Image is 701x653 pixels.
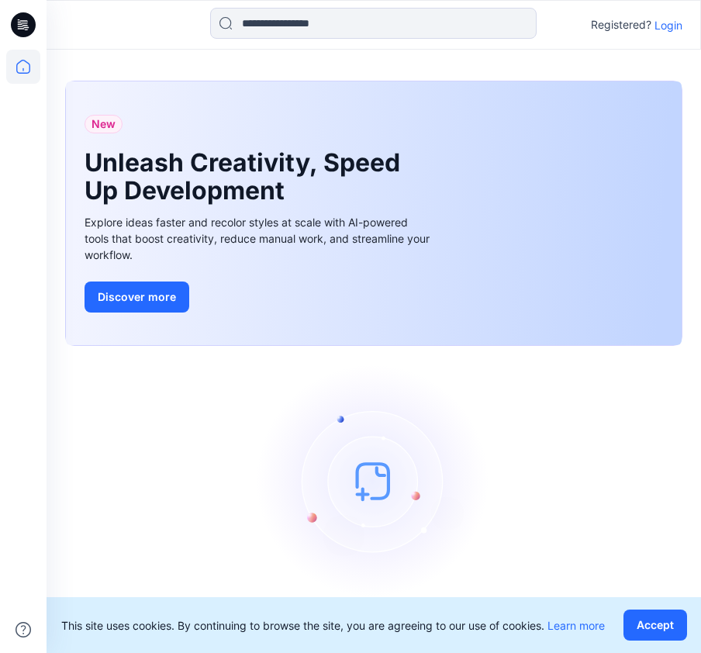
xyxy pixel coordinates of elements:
img: empty-state-image.svg [257,365,490,597]
p: This site uses cookies. By continuing to browse the site, you are agreeing to our use of cookies. [61,617,605,634]
div: Explore ideas faster and recolor styles at scale with AI-powered tools that boost creativity, red... [85,214,433,263]
button: Discover more [85,282,189,313]
span: New [92,115,116,133]
p: Registered? [591,16,651,34]
h1: Unleash Creativity, Speed Up Development [85,149,410,205]
a: Learn more [547,619,605,632]
p: Login [654,17,682,33]
a: Discover more [85,282,433,313]
button: Accept [623,610,687,641]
